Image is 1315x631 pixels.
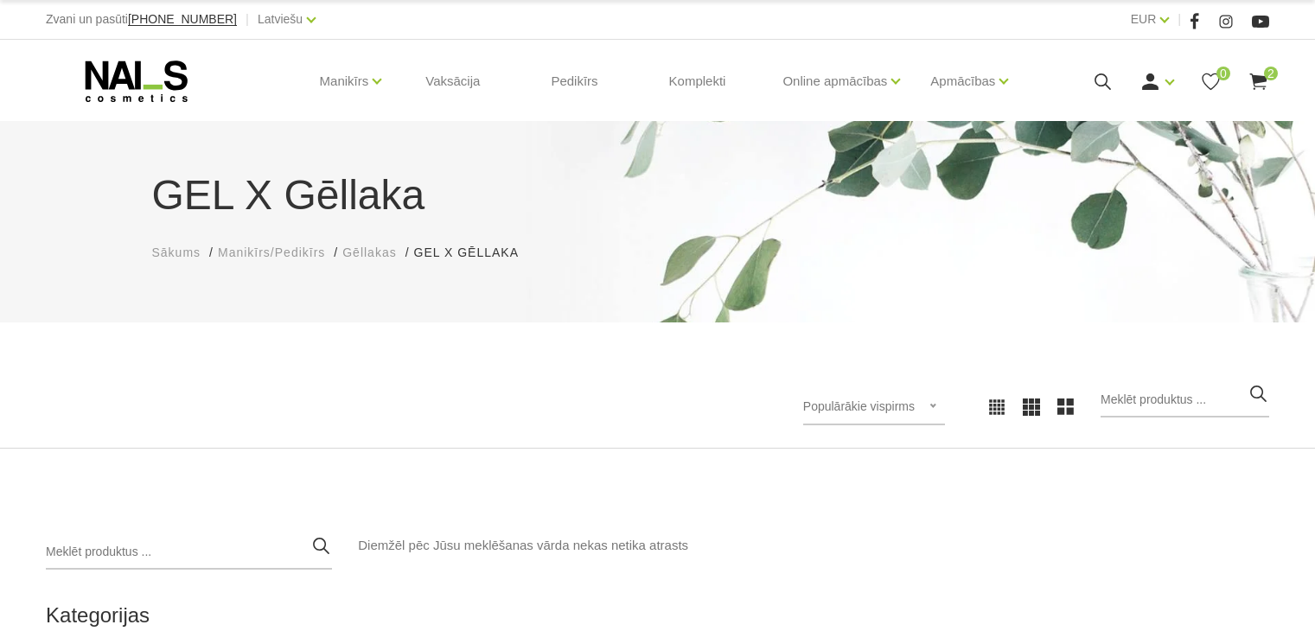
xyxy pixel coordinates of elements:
a: Online apmācības [782,47,887,116]
a: 0 [1200,71,1222,92]
a: Vaksācija [412,40,494,123]
input: Meklēt produktus ... [1101,383,1269,417]
span: 2 [1264,67,1278,80]
span: Manikīrs/Pedikīrs [218,245,325,259]
span: Populārākie vispirms [803,399,915,413]
a: 2 [1248,71,1269,92]
a: Apmācības [930,47,995,116]
a: Komplekti [655,40,740,123]
div: Zvani un pasūti [46,9,237,30]
a: EUR [1131,9,1157,29]
a: Manikīrs [320,47,369,116]
h2: Kategorijas [46,604,332,627]
a: Latviešu [258,9,303,29]
span: | [1178,9,1181,30]
h1: GEL X Gēllaka [152,164,1164,226]
a: Gēllakas [342,244,396,262]
span: Gēllakas [342,245,396,259]
div: Diemžēl pēc Jūsu meklēšanas vārda nekas netika atrasts [358,535,1269,556]
input: Meklēt produktus ... [46,535,332,570]
a: Pedikīrs [537,40,611,123]
a: Manikīrs/Pedikīrs [218,244,325,262]
span: [PHONE_NUMBER] [128,12,237,26]
span: 0 [1216,67,1230,80]
span: | [246,9,249,30]
a: Sākums [152,244,201,262]
li: GEL X Gēllaka [414,244,536,262]
span: Sākums [152,245,201,259]
a: [PHONE_NUMBER] [128,13,237,26]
